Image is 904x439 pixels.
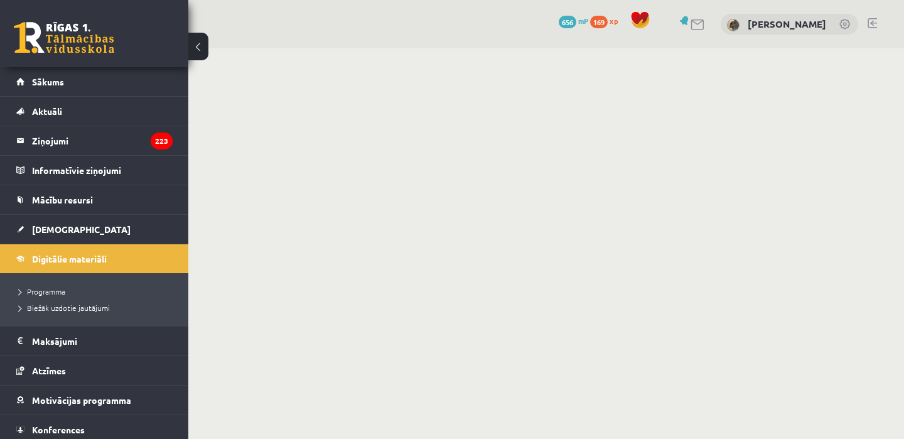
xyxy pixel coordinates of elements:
a: Informatīvie ziņojumi [16,156,173,185]
span: 169 [590,16,608,28]
span: Atzīmes [32,365,66,376]
span: Programma [19,286,65,296]
a: 656 mP [559,16,588,26]
a: Rīgas 1. Tālmācības vidusskola [14,22,114,53]
legend: Ziņojumi [32,126,173,155]
a: Programma [19,286,176,297]
legend: Maksājumi [32,327,173,355]
legend: Informatīvie ziņojumi [32,156,173,185]
span: Mācību resursi [32,194,93,205]
span: 656 [559,16,576,28]
a: [DEMOGRAPHIC_DATA] [16,215,173,244]
i: 223 [151,133,173,149]
img: Sofija Maštalere [727,19,740,31]
span: [DEMOGRAPHIC_DATA] [32,224,131,235]
span: Digitālie materiāli [32,253,107,264]
span: Biežāk uzdotie jautājumi [19,303,110,313]
a: Maksājumi [16,327,173,355]
span: mP [578,16,588,26]
a: Digitālie materiāli [16,244,173,273]
span: xp [610,16,618,26]
a: [PERSON_NAME] [748,18,826,30]
a: Sākums [16,67,173,96]
span: Aktuāli [32,106,62,117]
a: Biežāk uzdotie jautājumi [19,302,176,313]
a: Atzīmes [16,356,173,385]
span: Sākums [32,76,64,87]
a: 169 xp [590,16,624,26]
span: Konferences [32,424,85,435]
a: Ziņojumi223 [16,126,173,155]
a: Aktuāli [16,97,173,126]
a: Motivācijas programma [16,386,173,415]
a: Mācību resursi [16,185,173,214]
span: Motivācijas programma [32,394,131,406]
